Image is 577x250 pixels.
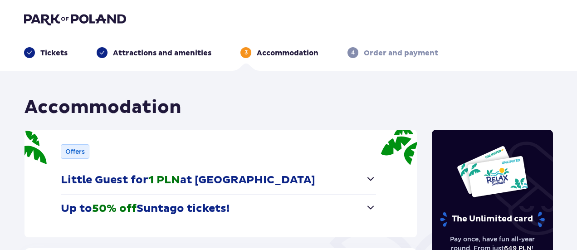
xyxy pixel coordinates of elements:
[244,49,248,57] p: 3
[439,211,546,227] p: The Unlimited card
[351,49,355,57] p: 4
[97,47,211,58] div: Attractions and amenities
[61,202,230,216] p: Up to Suntago tickets!
[61,166,376,194] button: Little Guest for1 PLNat [GEOGRAPHIC_DATA]
[257,48,318,58] p: Accommodation
[65,147,85,156] p: Offers
[456,145,528,198] img: Two entry cards to Suntago with the word 'UNLIMITED RELAX', featuring a white background with tro...
[347,47,438,58] div: 4Order and payment
[61,195,376,223] button: Up to50% offSuntago tickets!
[24,13,126,25] img: Park of Poland logo
[24,47,68,58] div: Tickets
[113,48,211,58] p: Attractions and amenities
[148,173,180,187] span: 1 PLN
[24,96,181,119] h1: Accommodation
[364,48,438,58] p: Order and payment
[40,48,68,58] p: Tickets
[92,202,137,216] span: 50% off
[240,47,318,58] div: 3Accommodation
[61,173,315,187] p: Little Guest for at [GEOGRAPHIC_DATA]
